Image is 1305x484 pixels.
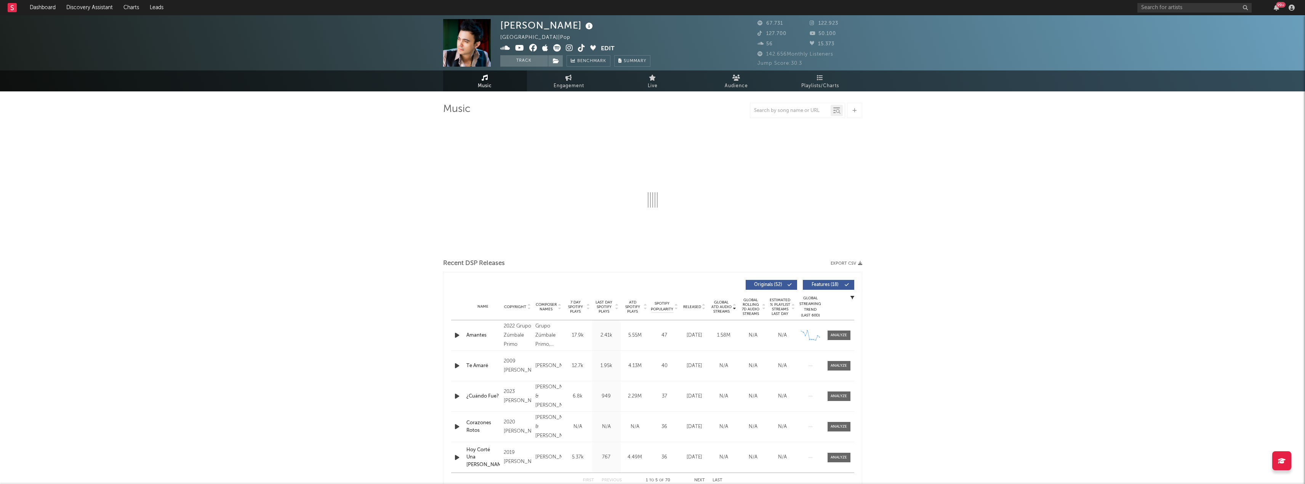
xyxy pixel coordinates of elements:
[770,423,795,431] div: N/A
[466,304,500,310] div: Name
[466,332,500,339] a: Amantes
[810,21,838,26] span: 122.923
[602,478,622,482] button: Previous
[778,70,862,91] a: Playlists/Charts
[623,300,643,314] span: ATD Spotify Plays
[711,300,732,314] span: Global ATD Audio Streams
[466,419,500,434] div: Corazones Rotos
[594,362,619,370] div: 1.95k
[682,393,707,400] div: [DATE]
[725,81,748,91] span: Audience
[565,362,590,370] div: 12.7k
[682,362,707,370] div: [DATE]
[500,19,595,32] div: [PERSON_NAME]
[695,70,778,91] a: Audience
[466,393,500,400] a: ¿Cuándo Fue?
[651,423,678,431] div: 36
[504,305,526,309] span: Copyright
[466,446,500,469] a: Hoy Corté Una [PERSON_NAME]
[808,283,843,287] span: Features ( 18 )
[770,298,791,316] span: Estimated % Playlist Streams Last Day
[504,418,532,436] div: 2020 [PERSON_NAME]
[711,454,737,461] div: N/A
[770,454,795,461] div: N/A
[750,108,831,114] input: Search by song name or URL
[740,454,766,461] div: N/A
[504,448,532,466] div: 2019 [PERSON_NAME]
[810,42,834,46] span: 15.373
[649,479,654,482] span: to
[651,393,678,400] div: 37
[535,453,562,462] div: [PERSON_NAME]
[651,454,678,461] div: 36
[651,362,678,370] div: 40
[594,423,619,431] div: N/A
[535,322,562,349] div: Grupo Zúmbale Primo, [PERSON_NAME] & [PERSON_NAME]
[594,393,619,400] div: 949
[594,300,614,314] span: Last Day Spotify Plays
[565,454,590,461] div: 5.37k
[740,362,766,370] div: N/A
[535,413,562,441] div: [PERSON_NAME] & [PERSON_NAME]
[801,81,839,91] span: Playlists/Charts
[770,362,795,370] div: N/A
[554,81,584,91] span: Engagement
[746,280,797,290] button: Originals(52)
[611,70,695,91] a: Live
[659,479,664,482] span: of
[623,393,647,400] div: 2.29M
[740,298,761,316] span: Global Rolling 7D Audio Streams
[594,332,619,339] div: 2.41k
[740,332,766,339] div: N/A
[504,322,532,349] div: 2022 Grupo Zúmbale Primo
[567,55,610,67] a: Benchmark
[504,357,532,375] div: 2009 [PERSON_NAME]
[682,423,707,431] div: [DATE]
[565,300,586,314] span: 7 Day Spotify Plays
[770,332,795,339] div: N/A
[504,387,532,406] div: 2023 [PERSON_NAME]
[466,362,500,370] a: Te Amaré
[711,393,737,400] div: N/A
[535,302,557,311] span: Composer Names
[682,332,707,339] div: [DATE]
[648,81,658,91] span: Live
[713,478,722,482] button: Last
[623,454,647,461] div: 4.49M
[535,383,562,410] div: [PERSON_NAME] & [PERSON_NAME]
[757,52,833,57] span: 142.656 Monthly Listeners
[1274,5,1279,11] button: 99+
[623,362,647,370] div: 4.13M
[500,33,579,42] div: [GEOGRAPHIC_DATA] | Pop
[711,332,737,339] div: 1.58M
[614,55,650,67] button: Summary
[565,423,590,431] div: N/A
[711,423,737,431] div: N/A
[594,454,619,461] div: 767
[757,61,802,66] span: Jump Score: 30.3
[694,478,705,482] button: Next
[740,423,766,431] div: N/A
[740,393,766,400] div: N/A
[565,332,590,339] div: 17.9k
[623,332,647,339] div: 5.55M
[500,55,548,67] button: Track
[1137,3,1252,13] input: Search for artists
[601,44,615,54] button: Edit
[565,393,590,400] div: 6.8k
[770,393,795,400] div: N/A
[527,70,611,91] a: Engagement
[831,261,862,266] button: Export CSV
[757,21,783,26] span: 67.731
[577,57,606,66] span: Benchmark
[751,283,786,287] span: Originals ( 52 )
[535,361,562,371] div: [PERSON_NAME]
[478,81,492,91] span: Music
[757,31,786,36] span: 127.700
[683,305,701,309] span: Released
[583,478,594,482] button: First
